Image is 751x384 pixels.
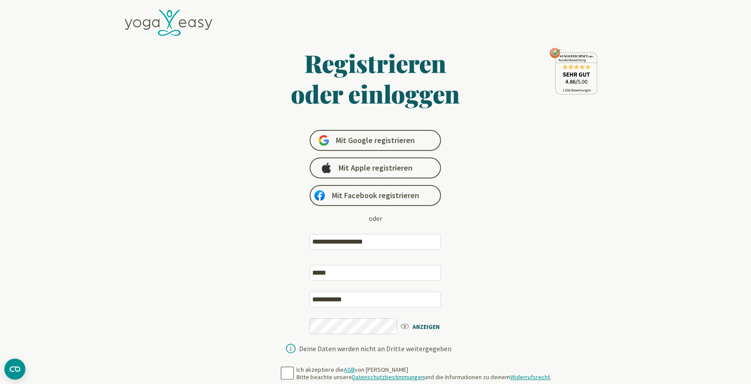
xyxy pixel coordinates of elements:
a: AGB [344,366,355,374]
span: ANZEIGEN [399,321,450,332]
div: Ich akzeptiere die von [PERSON_NAME] Bitte beachte unsere und die Informationen zu deinem . [296,366,551,381]
a: Widerrufsrecht [510,373,550,381]
div: Deine Daten werden nicht an Dritte weitergegeben [299,345,451,352]
span: Mit Apple registrieren [338,163,413,173]
a: Mit Google registrieren [310,130,441,151]
div: oder [369,213,382,223]
span: Mit Google registrieren [336,135,415,146]
img: ausgezeichnet_seal.png [550,48,597,94]
button: CMP-Widget öffnen [4,359,25,380]
h1: Registrieren oder einloggen [206,48,545,109]
span: Mit Facebook registrieren [332,190,419,201]
a: Mit Apple registrieren [310,157,441,178]
a: Mit Facebook registrieren [310,185,441,206]
a: Datenschutzbestimmungen [352,373,424,381]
